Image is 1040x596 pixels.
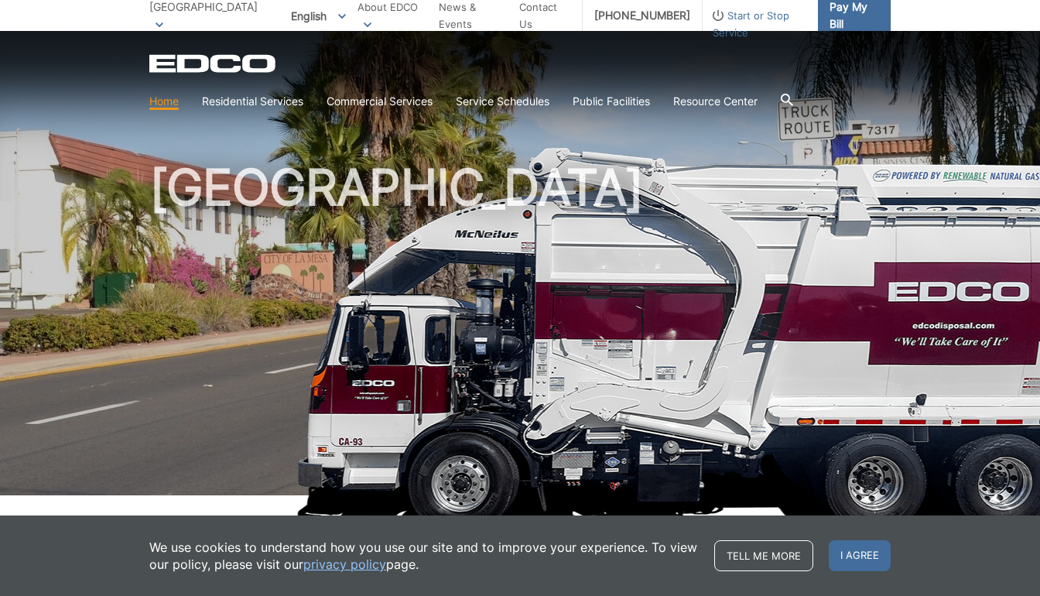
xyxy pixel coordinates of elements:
[149,163,891,502] h1: [GEOGRAPHIC_DATA]
[149,93,179,110] a: Home
[149,54,278,73] a: EDCD logo. Return to the homepage.
[327,93,433,110] a: Commercial Services
[279,3,357,29] span: English
[714,540,813,571] a: Tell me more
[149,539,699,573] p: We use cookies to understand how you use our site and to improve your experience. To view our pol...
[303,556,386,573] a: privacy policy
[573,93,650,110] a: Public Facilities
[202,93,303,110] a: Residential Services
[829,540,891,571] span: I agree
[456,93,549,110] a: Service Schedules
[673,93,758,110] a: Resource Center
